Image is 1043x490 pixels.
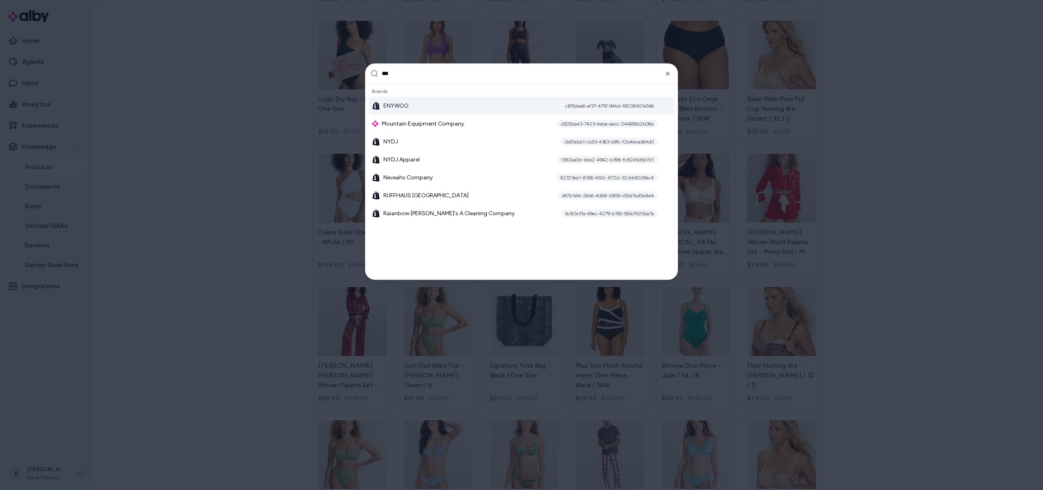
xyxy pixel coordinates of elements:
span: RUFFHAUS [GEOGRAPHIC_DATA] [383,191,469,199]
span: NYDJ [383,137,398,146]
span: Raianbow [PERSON_NAME]'s A Cleaning Company [383,209,515,217]
span: NYDJ Apparel [383,155,420,163]
div: c8f5dea6-af37-475f-94bd-f8038401e546 [561,102,658,110]
div: Brands [369,85,674,97]
div: 5c82e31a-69ec-4279-b190-955cf520ba7a [561,209,658,217]
span: Neveahs Company [383,173,433,181]
span: ENYWOO [383,102,409,110]
div: 1382aa0d-bbe2-4942-b398-fc8245d5d7d1 [557,155,658,163]
div: 0e91ebb1-cb53-4363-b9fc-f2b4ecad64d0 [561,137,658,146]
span: Mountain Equipment Company [382,119,464,128]
div: Suggestions [365,84,678,279]
div: 62323ea1-8356-450c-872d-32cbb82d9ac4 [557,173,658,181]
div: d67b1afe-26b6-4d68-b909-c50d1bd0e8e4 [558,191,658,199]
div: d505ba43-7423-4aba-aecc-244695b2b06b [557,119,658,128]
img: alby Logo [372,120,378,127]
